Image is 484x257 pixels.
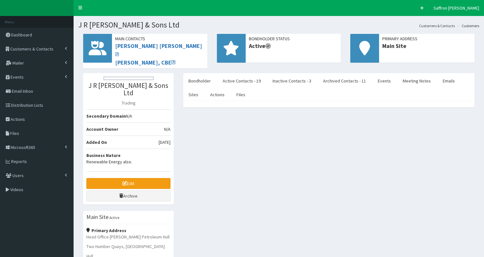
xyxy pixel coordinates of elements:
[183,88,203,101] a: Sites
[86,113,126,119] b: Secondary Domain
[86,159,171,165] p: Renewable Energy also.
[115,42,202,58] a: [PERSON_NAME] [PERSON_NAME]
[86,228,126,233] strong: Primary Address
[86,100,171,106] p: Trading
[373,74,396,88] a: Events
[115,59,175,66] a: [PERSON_NAME], CBE
[78,21,479,29] h1: J R [PERSON_NAME] & Sons Ltd
[109,215,119,220] small: Active
[249,35,338,42] span: Bondholder Status
[433,5,479,11] span: Saffron [PERSON_NAME]
[159,139,171,145] span: [DATE]
[318,74,371,88] a: Archived Contacts - 11
[86,191,171,201] a: Archive
[86,82,171,97] h3: J R [PERSON_NAME] & Sons Ltd
[11,74,24,80] span: Events
[10,187,23,192] span: Videos
[11,32,32,38] span: Dashboard
[10,46,53,52] span: Customers & Contacts
[86,214,108,220] h3: Main Site
[86,109,171,123] li: N/A
[205,88,230,101] a: Actions
[11,102,43,108] span: Distribution Lists
[86,234,171,240] p: Head Office [PERSON_NAME] Petroleum Hull
[267,74,316,88] a: Inactive Contacts - 3
[86,178,171,189] a: Edit
[11,159,27,164] span: Reports
[86,152,121,158] b: Business Nature
[86,243,171,250] p: Two Humber Quays, [GEOGRAPHIC_DATA]
[398,74,436,88] a: Meeting Notes
[12,60,24,66] span: Mailer
[12,88,33,94] span: Email Inbox
[382,35,471,42] span: Primary Address
[12,173,24,178] span: Users
[456,23,479,28] li: Customers
[115,35,204,42] span: Main Contacts
[11,116,25,122] span: Actions
[231,88,250,101] a: Files
[218,74,266,88] a: Active Contacts - 19
[164,126,171,132] span: N/A
[10,130,19,136] span: Files
[86,139,107,145] b: Added On
[249,42,338,50] span: Active
[382,42,471,50] span: Main Site
[438,74,460,88] a: Emails
[419,23,455,28] a: Customers & Contacts
[11,144,35,150] span: Microsoft365
[183,74,216,88] a: Bondholder
[86,126,118,132] b: Account Owner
